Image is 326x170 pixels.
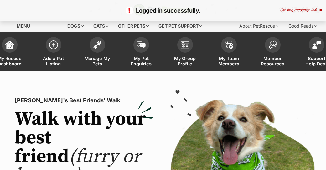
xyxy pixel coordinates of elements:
[225,41,233,49] img: team-members-icon-5396bd8760b3fe7c0b43da4ab00e1e3bb1a5d9ba89233759b79545d2d3fc5d0d.svg
[127,56,155,66] span: My Pet Enquiries
[17,23,30,28] span: Menu
[119,34,163,71] a: My Pet Enquiries
[268,40,277,49] img: member-resources-icon-8e73f808a243e03378d46382f2149f9095a855e16c252ad45f914b54edf8863c.svg
[207,34,251,71] a: My Team Members
[89,20,113,32] div: Cats
[5,40,14,49] img: dashboard-icon-eb2f2d2d3e046f16d808141f083e7271f6b2e854fb5c12c21221c1fb7104beca.svg
[63,20,88,32] div: Dogs
[75,34,119,71] a: Manage My Pets
[235,20,283,32] div: About PetRescue
[114,20,153,32] div: Other pets
[215,56,243,66] span: My Team Members
[284,20,321,32] div: Good Reads
[259,56,287,66] span: Member Resources
[251,34,295,71] a: Member Resources
[83,56,111,66] span: Manage My Pets
[93,41,102,49] img: manage-my-pets-icon-02211641906a0b7f246fdf0571729dbe1e7629f14944591b6c1af311fb30b64b.svg
[49,40,58,49] img: add-pet-listing-icon-0afa8454b4691262ce3f59096e99ab1cd57d4a30225e0717b998d2c9b9846f56.svg
[171,56,199,66] span: My Group Profile
[9,20,34,31] a: Menu
[154,20,206,32] div: Get pet support
[181,41,189,49] img: group-profile-icon-3fa3cf56718a62981997c0bc7e787c4b2cf8bcc04b72c1350f741eb67cf2f40e.svg
[137,41,146,48] img: pet-enquiries-icon-7e3ad2cf08bfb03b45e93fb7055b45f3efa6380592205ae92323e6603595dc1f.svg
[163,34,207,71] a: My Group Profile
[39,56,68,66] span: Add a Pet Listing
[312,41,321,49] img: help-desk-icon-fdf02630f3aa405de69fd3d07c3f3aa587a6932b1a1747fa1d2bba05be0121f9.svg
[15,96,153,105] p: [PERSON_NAME]'s Best Friends' Walk
[32,34,75,71] a: Add a Pet Listing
